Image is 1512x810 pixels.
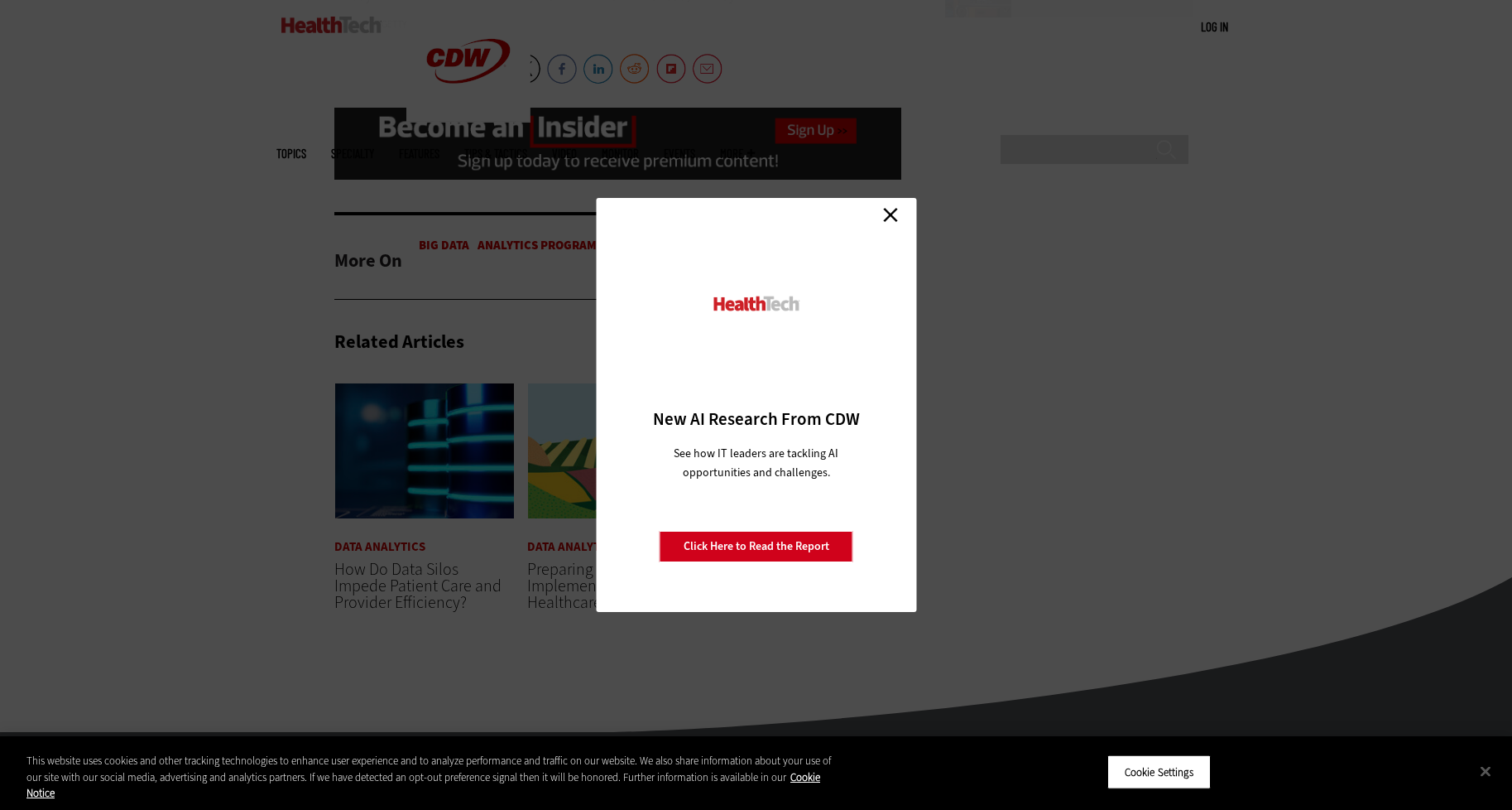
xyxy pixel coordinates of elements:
[1467,753,1504,789] button: Close
[26,770,820,801] a: More information about your privacy
[1107,755,1211,789] button: Cookie Settings
[878,202,903,227] a: Close
[711,295,801,312] img: HealthTech_0.png
[625,407,887,431] h3: New AI Research From CDW
[654,444,858,482] p: See how IT leaders are tackling AI opportunities and challenges.
[26,753,832,802] div: This website uses cookies and other tracking technologies to enhance user experience and to analy...
[660,531,853,562] a: Click Here to Read the Report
